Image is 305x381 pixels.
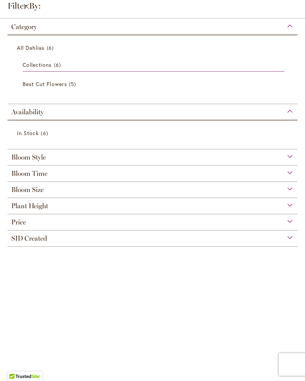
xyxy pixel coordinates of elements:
[11,186,44,194] span: Bloom Size
[11,169,47,178] span: Bloom Time
[11,218,26,226] span: Price
[11,108,44,116] span: Availability
[11,153,46,161] span: Bloom Style
[17,41,290,54] a: All Dahlias
[17,129,39,137] span: In Stock
[54,61,63,69] span: 6
[41,129,50,137] span: 6
[23,58,284,72] a: Collections
[69,80,78,88] span: 5
[23,77,284,91] a: Best Cut Flowers
[11,23,37,31] span: Category
[6,354,27,375] iframe: Launch Accessibility Center
[23,80,67,88] span: Best Cut Flowers
[11,202,48,210] span: Plant Height
[47,44,56,52] span: 6
[17,126,290,140] a: In Stock 6
[11,234,47,243] span: SID Created
[17,44,45,51] span: All Dahlias
[23,61,52,68] span: Collections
